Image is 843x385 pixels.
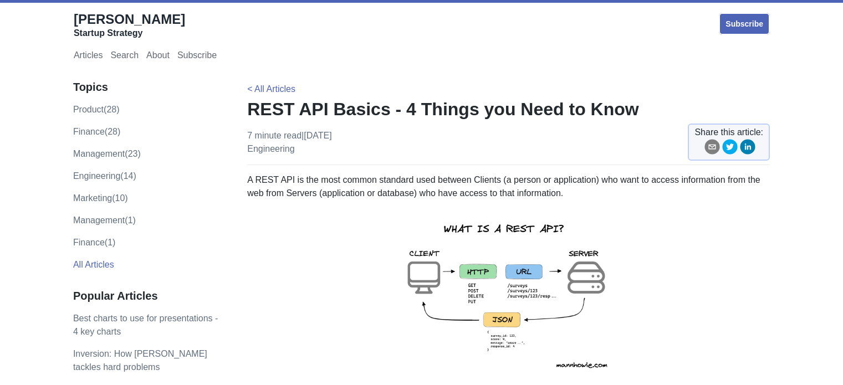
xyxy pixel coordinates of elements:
a: All Articles [73,260,114,269]
h1: REST API Basics - 4 Things you Need to Know [247,98,770,120]
a: Finance(1) [73,238,115,247]
a: Subscribe [177,50,217,63]
button: email [704,139,720,158]
h3: Topics [73,80,224,94]
a: finance(28) [73,127,120,136]
a: Search [110,50,139,63]
a: marketing(10) [73,193,128,203]
p: A REST API is the most common standard used between Clients (a person or application) who want to... [247,173,770,200]
button: linkedin [740,139,755,158]
div: Startup Strategy [74,28,185,39]
span: [PERSON_NAME] [74,12,185,27]
img: rest-api [387,209,630,381]
button: twitter [722,139,738,158]
p: 7 minute read | [DATE] [247,129,331,156]
span: Share this article: [694,126,763,139]
a: Subscribe [719,13,770,35]
a: Management(1) [73,215,136,225]
a: product(28) [73,105,120,114]
a: Inversion: How [PERSON_NAME] tackles hard problems [73,349,207,372]
a: About [146,50,170,63]
a: management(23) [73,149,141,158]
a: < All Articles [247,84,295,94]
a: Articles [74,50,103,63]
h3: Popular Articles [73,289,224,303]
a: engineering [247,144,294,153]
a: engineering(14) [73,171,136,181]
a: [PERSON_NAME]Startup Strategy [74,11,185,39]
a: Best charts to use for presentations - 4 key charts [73,314,218,336]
